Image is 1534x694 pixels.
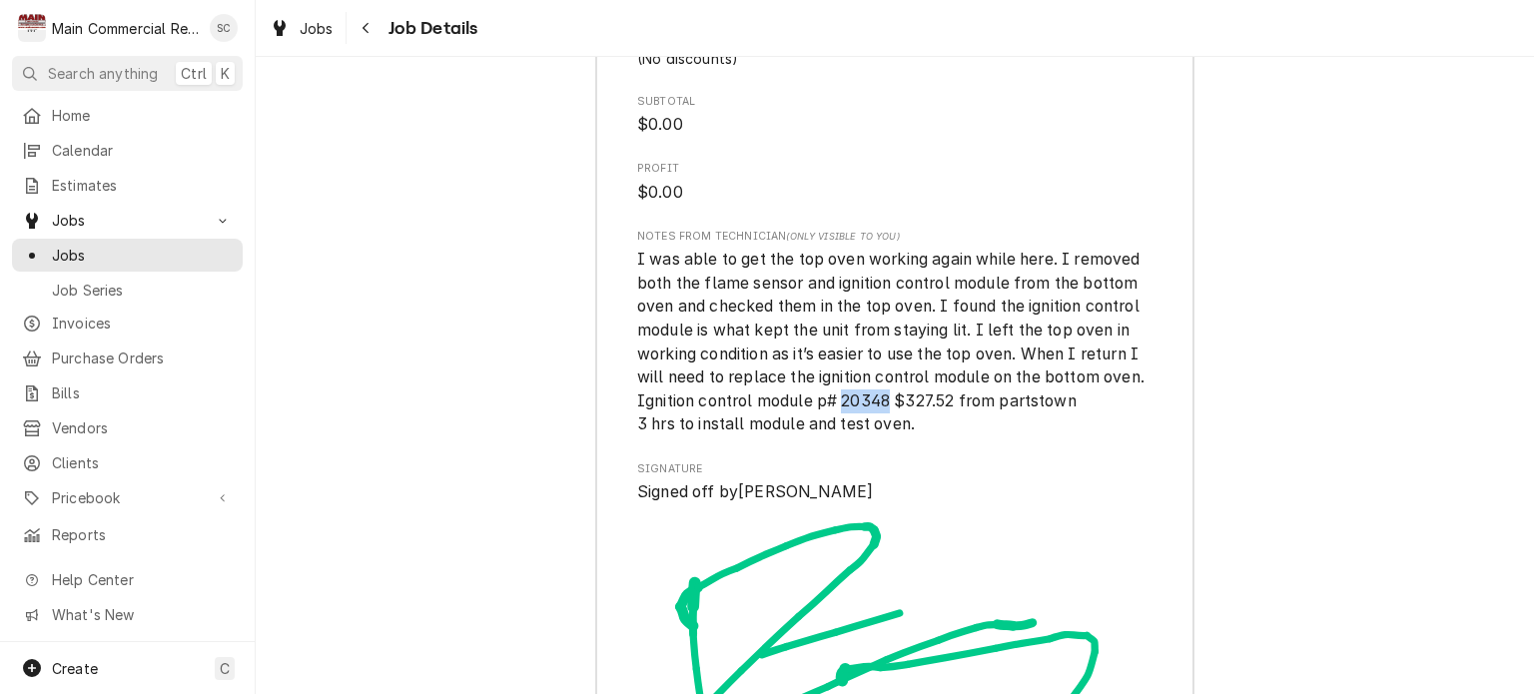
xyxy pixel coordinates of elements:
span: Calendar [52,140,233,161]
span: $0.00 [637,115,683,134]
span: Clients [52,452,233,473]
span: Search anything [48,63,158,84]
span: Reports [52,524,233,545]
span: $0.00 [637,183,683,202]
span: Estimates [52,175,233,196]
button: Navigate back [351,12,383,44]
div: M [18,14,46,42]
span: Jobs [52,245,233,266]
span: Invoices [52,313,233,334]
span: Purchase Orders [52,347,233,368]
a: Go to Help Center [12,563,243,596]
div: Main Commercial Refrigeration Service's Avatar [18,14,46,42]
div: Subtotal [637,94,1152,137]
span: Bills [52,382,233,403]
span: Notes from Technician [637,229,1152,245]
a: Home [12,99,243,132]
a: Go to Jobs [12,204,243,237]
a: Invoices [12,307,243,340]
span: Home [52,105,233,126]
span: Signature [637,461,1152,477]
span: I was able to get the top oven working again while here. I removed both the flame sensor and igni... [637,250,1149,433]
span: Signed Off By [637,480,1152,504]
span: C [220,658,230,679]
span: Jobs [300,18,334,39]
span: Subtotal [637,94,1152,110]
a: Go to Pricebook [12,481,243,514]
div: Discounts List [637,48,1152,69]
span: Job Details [383,15,478,42]
span: Job Series [52,280,233,301]
a: Reports [12,518,243,551]
a: Clients [12,446,243,479]
span: Vendors [52,417,233,438]
div: Main Commercial Refrigeration Service [52,18,199,39]
div: Profit [637,161,1152,204]
a: Estimates [12,169,243,202]
a: Calendar [12,134,243,167]
span: [object Object] [637,248,1152,436]
span: Jobs [52,210,203,231]
span: Pricebook [52,487,203,508]
span: Create [52,660,98,677]
a: Jobs [12,239,243,272]
div: [object Object] [637,229,1152,436]
div: SC [210,14,238,42]
a: Bills [12,376,243,409]
span: Subtotal [637,113,1152,137]
a: Purchase Orders [12,342,243,374]
span: Profit [637,161,1152,177]
span: Ctrl [181,63,207,84]
button: Search anythingCtrlK [12,56,243,91]
span: What's New [52,604,231,625]
a: Jobs [262,12,342,45]
a: Job Series [12,274,243,307]
div: Sharon Campbell's Avatar [210,14,238,42]
a: Go to What's New [12,598,243,631]
span: Help Center [52,569,231,590]
span: Profit [637,181,1152,205]
span: (Only Visible to You) [786,231,899,242]
a: Vendors [12,411,243,444]
span: K [221,63,230,84]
